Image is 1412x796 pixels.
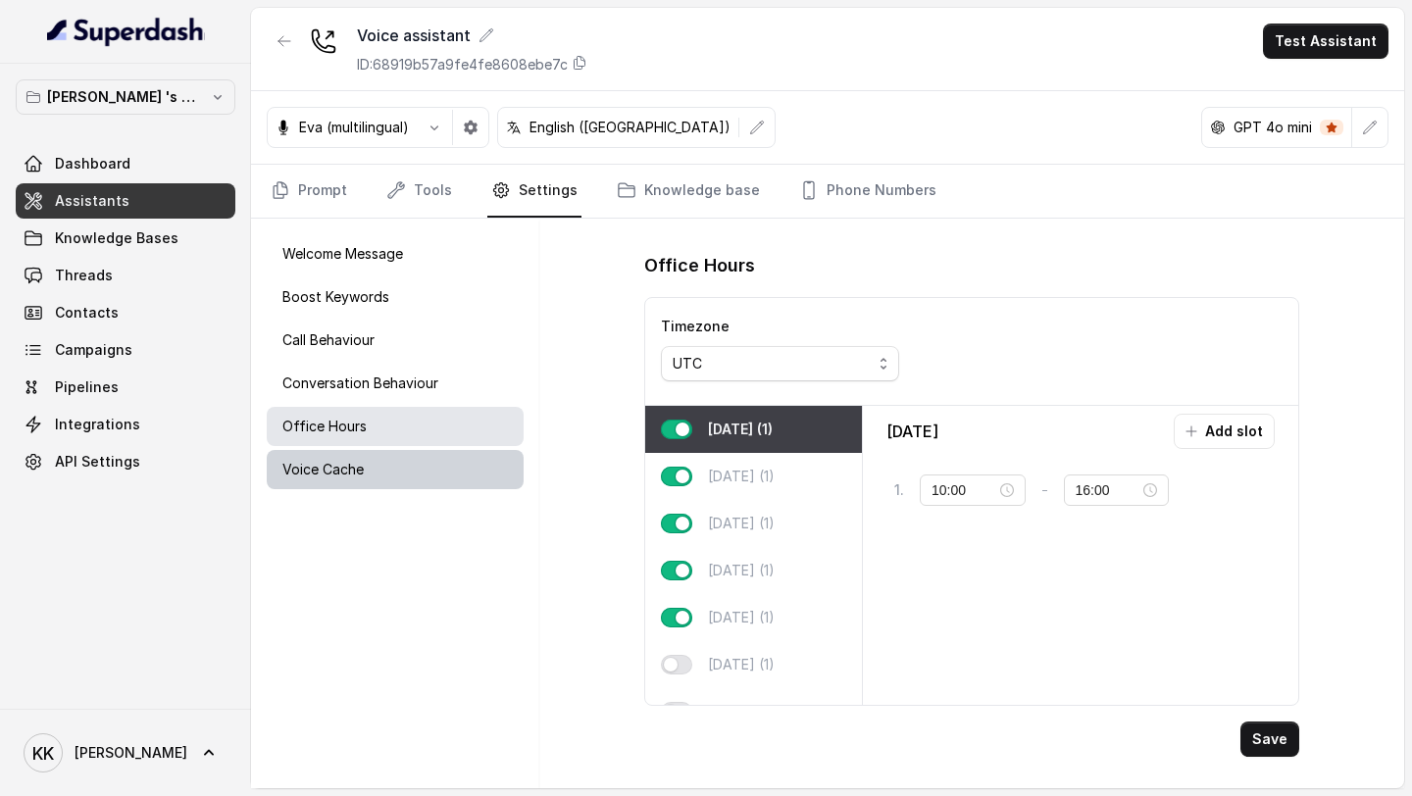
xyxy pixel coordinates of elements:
[644,250,755,281] h1: Office Hours
[1234,118,1312,137] p: GPT 4o mini
[16,146,235,181] a: Dashboard
[886,420,938,443] p: [DATE]
[16,725,235,780] a: [PERSON_NAME]
[932,479,996,501] input: Select time
[55,191,129,211] span: Assistants
[16,221,235,256] a: Knowledge Bases
[16,79,235,115] button: [PERSON_NAME] 's Workspace
[55,303,119,323] span: Contacts
[282,417,367,436] p: Office Hours
[1041,478,1048,502] p: -
[47,16,205,47] img: light.svg
[282,460,364,479] p: Voice Cache
[55,377,119,397] span: Pipelines
[661,318,730,334] label: Timezone
[708,561,775,580] p: [DATE] (1)
[1263,24,1388,59] button: Test Assistant
[382,165,456,218] a: Tools
[357,24,587,47] div: Voice assistant
[282,373,438,393] p: Conversation Behaviour
[282,287,389,307] p: Boost Keywords
[16,295,235,330] a: Contacts
[55,266,113,285] span: Threads
[75,743,187,763] span: [PERSON_NAME]
[16,332,235,368] a: Campaigns
[708,702,775,721] p: [DATE] (1)
[1076,479,1140,501] input: Select time
[529,118,731,137] p: English ([GEOGRAPHIC_DATA])
[894,480,904,500] p: 1 .
[708,608,775,627] p: [DATE] (1)
[708,514,775,533] p: [DATE] (1)
[1240,721,1299,757] button: Save
[16,370,235,405] a: Pipelines
[1210,120,1226,135] svg: openai logo
[1174,414,1275,449] button: Add slot
[55,452,140,472] span: API Settings
[708,655,775,674] p: [DATE] (1)
[708,420,773,439] p: [DATE] (1)
[282,244,403,264] p: Welcome Message
[16,183,235,219] a: Assistants
[47,85,204,109] p: [PERSON_NAME] 's Workspace
[661,346,899,381] button: UTC
[267,165,351,218] a: Prompt
[55,340,132,360] span: Campaigns
[16,407,235,442] a: Integrations
[267,165,1388,218] nav: Tabs
[16,258,235,293] a: Threads
[55,415,140,434] span: Integrations
[32,743,54,764] text: KK
[487,165,581,218] a: Settings
[282,330,375,350] p: Call Behaviour
[613,165,764,218] a: Knowledge base
[55,228,178,248] span: Knowledge Bases
[673,352,872,375] div: UTC
[299,118,409,137] p: Eva (multilingual)
[55,154,130,174] span: Dashboard
[357,55,568,75] p: ID: 68919b57a9fe4fe8608ebe7c
[16,444,235,479] a: API Settings
[795,165,940,218] a: Phone Numbers
[708,467,775,486] p: [DATE] (1)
